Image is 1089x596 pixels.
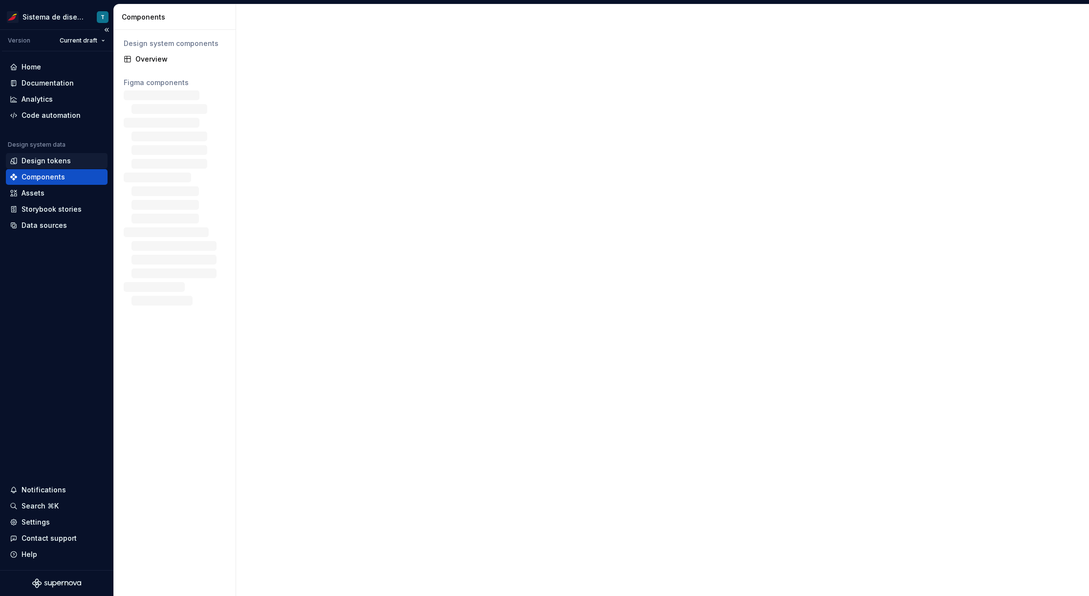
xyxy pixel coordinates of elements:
div: T [101,13,105,21]
div: Components [22,172,65,182]
div: Design system data [8,141,65,149]
button: Help [6,547,108,562]
div: Data sources [22,221,67,230]
div: Components [122,12,232,22]
div: Notifications [22,485,66,495]
div: Assets [22,188,44,198]
div: Design system components [124,39,226,48]
a: Overview [120,51,230,67]
button: Search ⌘K [6,498,108,514]
a: Analytics [6,91,108,107]
button: Current draft [55,34,109,47]
div: Search ⌘K [22,501,59,511]
a: Components [6,169,108,185]
div: Contact support [22,533,77,543]
a: Assets [6,185,108,201]
div: Figma components [124,78,226,88]
div: Home [22,62,41,72]
div: Code automation [22,110,81,120]
a: Home [6,59,108,75]
div: Storybook stories [22,204,82,214]
div: Analytics [22,94,53,104]
a: Design tokens [6,153,108,169]
div: Version [8,37,30,44]
div: Help [22,550,37,559]
a: Documentation [6,75,108,91]
button: Collapse sidebar [100,23,113,37]
div: Design tokens [22,156,71,166]
button: Sistema de diseño IberiaT [2,6,111,27]
div: Settings [22,517,50,527]
img: 55604660-494d-44a9-beb2-692398e9940a.png [7,11,19,23]
a: Storybook stories [6,201,108,217]
button: Contact support [6,530,108,546]
span: Current draft [60,37,97,44]
a: Data sources [6,218,108,233]
div: Overview [135,54,226,64]
div: Sistema de diseño Iberia [22,12,85,22]
div: Documentation [22,78,74,88]
button: Notifications [6,482,108,498]
a: Settings [6,514,108,530]
a: Code automation [6,108,108,123]
svg: Supernova Logo [32,578,81,588]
